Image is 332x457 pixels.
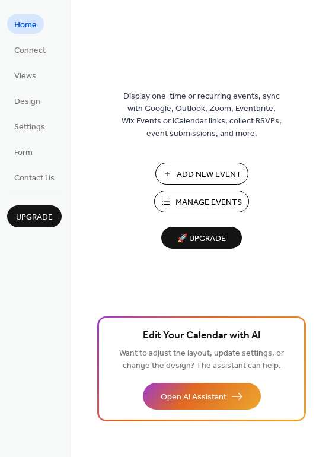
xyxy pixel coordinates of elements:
[143,383,261,410] button: Open AI Assistant
[155,163,248,185] button: Add New Event
[7,14,44,34] a: Home
[7,116,52,136] a: Settings
[122,90,282,140] span: Display one-time or recurring events, sync with Google, Outlook, Zoom, Eventbrite, Wix Events or ...
[14,96,40,108] span: Design
[14,121,45,134] span: Settings
[14,19,37,31] span: Home
[161,391,226,404] span: Open AI Assistant
[7,40,53,59] a: Connect
[154,191,249,212] button: Manage Events
[161,227,242,249] button: 🚀 Upgrade
[7,142,40,161] a: Form
[16,211,53,224] span: Upgrade
[177,169,241,181] span: Add New Event
[7,65,43,85] a: Views
[143,328,261,344] span: Edit Your Calendar with AI
[7,205,62,227] button: Upgrade
[14,70,36,82] span: Views
[168,231,235,247] span: 🚀 Upgrade
[14,172,55,185] span: Contact Us
[14,147,33,159] span: Form
[14,45,46,57] span: Connect
[175,196,242,209] span: Manage Events
[119,345,284,374] span: Want to adjust the layout, update settings, or change the design? The assistant can help.
[7,91,47,110] a: Design
[7,167,62,187] a: Contact Us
